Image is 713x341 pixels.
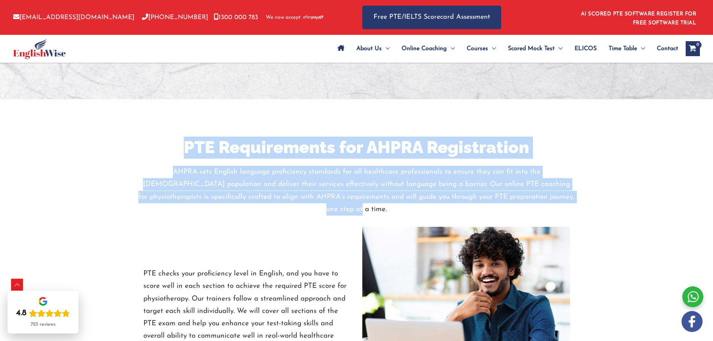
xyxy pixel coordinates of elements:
[682,311,703,332] img: white-facebook.png
[603,36,651,62] a: Time TableMenu Toggle
[396,36,461,62] a: Online CoachingMenu Toggle
[461,36,502,62] a: CoursesMenu Toggle
[31,322,55,328] div: 723 reviews
[637,36,645,62] span: Menu Toggle
[138,137,576,159] h2: PTE Requirements for AHPRA Registration
[303,15,323,19] img: Afterpay-Logo
[581,11,697,26] a: AI SCORED PTE SOFTWARE REGISTER FOR FREE SOFTWARE TRIAL
[138,166,576,216] p: AHPRA sets English language proficiency standards for all healthcare professionals to ensure they...
[332,36,678,62] nav: Site Navigation: Main Menu
[488,36,496,62] span: Menu Toggle
[575,36,597,62] span: ELICOS
[382,36,390,62] span: Menu Toggle
[16,308,70,319] div: Rating: 4.8 out of 5
[467,36,488,62] span: Courses
[569,36,603,62] a: ELICOS
[350,36,396,62] a: About UsMenu Toggle
[686,41,700,56] a: View Shopping Cart, empty
[266,14,301,21] span: We now accept
[402,36,447,62] span: Online Coaching
[447,36,455,62] span: Menu Toggle
[13,14,134,21] a: [EMAIL_ADDRESS][DOMAIN_NAME]
[16,308,27,319] div: 4.8
[609,36,637,62] span: Time Table
[657,36,678,62] span: Contact
[362,6,501,29] a: Free PTE/IELTS Scorecard Assessment
[502,36,569,62] a: Scored Mock TestMenu Toggle
[13,39,66,59] img: cropped-ew-logo
[555,36,563,62] span: Menu Toggle
[508,36,555,62] span: Scored Mock Test
[651,36,678,62] a: Contact
[576,5,700,30] aside: Header Widget 1
[214,14,258,21] a: 1300 000 783
[356,36,382,62] span: About Us
[142,14,208,21] a: [PHONE_NUMBER]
